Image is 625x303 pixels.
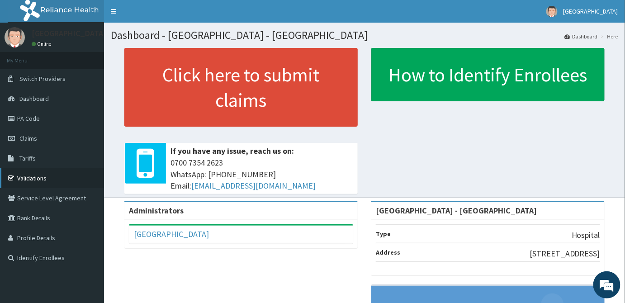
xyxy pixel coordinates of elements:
[19,134,37,142] span: Claims
[5,27,25,47] img: User Image
[564,33,598,40] a: Dashboard
[19,75,66,83] span: Switch Providers
[19,154,36,162] span: Tariffs
[170,157,353,192] span: 0700 7354 2623 WhatsApp: [PHONE_NUMBER] Email:
[546,6,558,17] img: User Image
[530,248,600,260] p: [STREET_ADDRESS]
[134,229,209,239] a: [GEOGRAPHIC_DATA]
[599,33,618,40] li: Here
[191,180,316,191] a: [EMAIL_ADDRESS][DOMAIN_NAME]
[563,7,618,15] span: [GEOGRAPHIC_DATA]
[19,95,49,103] span: Dashboard
[572,229,600,241] p: Hospital
[376,205,537,216] strong: [GEOGRAPHIC_DATA] - [GEOGRAPHIC_DATA]
[124,48,358,127] a: Click here to submit claims
[371,48,605,101] a: How to Identify Enrollees
[32,29,106,38] p: [GEOGRAPHIC_DATA]
[376,248,400,256] b: Address
[129,205,184,216] b: Administrators
[170,146,294,156] b: If you have any issue, reach us on:
[111,29,618,41] h1: Dashboard - [GEOGRAPHIC_DATA] - [GEOGRAPHIC_DATA]
[376,230,391,238] b: Type
[32,41,53,47] a: Online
